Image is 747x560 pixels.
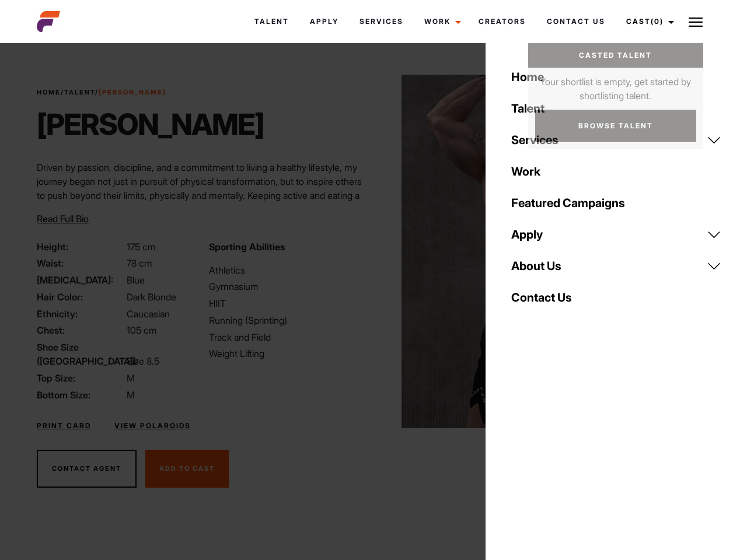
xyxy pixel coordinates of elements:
a: Apply [504,219,728,250]
span: M [127,389,135,401]
a: Apply [299,6,349,37]
span: Size 8.5 [127,355,159,367]
a: Contact Us [536,6,616,37]
a: Talent [504,93,728,124]
span: Waist: [37,256,124,270]
a: Services [504,124,728,156]
span: Blue [127,274,145,286]
a: Home [504,61,728,93]
img: Burger icon [689,15,703,29]
li: HIIT [209,296,366,310]
span: (0) [651,17,664,26]
button: Add To Cast [145,450,229,488]
span: 105 cm [127,324,157,336]
span: Chest: [37,323,124,337]
span: Hair Color: [37,290,124,304]
li: Athletics [209,263,366,277]
span: Read Full Bio [37,213,89,225]
h1: [PERSON_NAME] [37,107,264,142]
a: Contact Us [504,282,728,313]
li: Weight Lifting [209,346,366,360]
a: Print Card [37,421,91,431]
li: Track and Field [209,330,366,344]
a: Home [37,88,61,96]
a: About Us [504,250,728,282]
a: Work [504,156,728,187]
a: Featured Campaigns [504,187,728,219]
span: Caucasian [127,308,170,320]
strong: Sporting Abilities [209,241,285,253]
button: Read Full Bio [37,212,89,226]
a: Browse Talent [535,110,696,142]
li: Gymnasium [209,279,366,293]
span: Ethnicity: [37,307,124,321]
button: Contact Agent [37,450,137,488]
a: Talent [64,88,95,96]
span: Dark Blonde [127,291,176,303]
img: cropped-aefm-brand-fav-22-square.png [37,10,60,33]
span: Shoe Size ([GEOGRAPHIC_DATA]): [37,340,124,368]
a: Cast(0) [616,6,681,37]
a: Casted Talent [528,43,703,68]
span: M [127,372,135,384]
a: Services [349,6,414,37]
a: View Polaroids [114,421,191,431]
span: 78 cm [127,257,152,269]
p: Your shortlist is empty, get started by shortlisting talent. [528,68,703,103]
a: Talent [244,6,299,37]
span: Bottom Size: [37,388,124,402]
a: Work [414,6,468,37]
span: Top Size: [37,371,124,385]
span: 175 cm [127,241,156,253]
p: Driven by passion, discipline, and a commitment to living a healthy lifestyle, my journey began n... [37,160,366,230]
strong: [PERSON_NAME] [99,88,166,96]
span: [MEDICAL_DATA]: [37,273,124,287]
span: Height: [37,240,124,254]
span: Add To Cast [159,464,215,473]
a: Creators [468,6,536,37]
span: / / [37,87,166,97]
li: Running (Sprinting) [209,313,366,327]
